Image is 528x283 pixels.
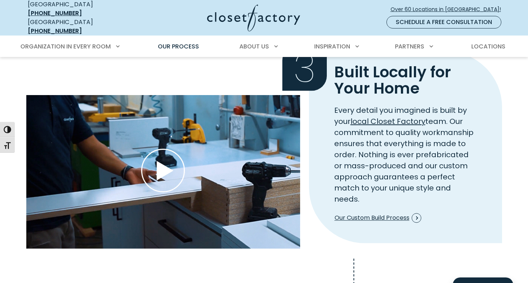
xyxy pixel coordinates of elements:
a: [PHONE_NUMBER] [28,9,82,17]
a: [PHONE_NUMBER] [28,27,82,35]
a: Our Custom Build Process [334,210,422,225]
p: Every detail you imagined is built by your team. Our commitment to quality workmanship ensures th... [334,105,477,205]
img: Closet Factory Logo [207,4,300,31]
span: Inspiration [314,42,350,51]
span: Our Custom Build Process [335,213,421,223]
span: 3 [282,46,327,91]
span: Built Locally for Your Home [334,61,451,99]
span: Our Process [158,42,199,51]
div: [GEOGRAPHIC_DATA] [28,18,135,36]
a: local Closet Factory [351,116,425,127]
span: Locations [471,42,505,51]
div: Play Wistia video [26,95,300,249]
span: Partners [395,42,424,51]
a: Over 60 Locations in [GEOGRAPHIC_DATA]! [390,3,507,16]
span: Over 60 Locations in [GEOGRAPHIC_DATA]! [391,6,507,13]
span: About Us [239,42,269,51]
a: Schedule a Free Consultation [386,16,501,28]
nav: Primary Menu [15,36,513,57]
span: Organization in Every Room [20,42,111,51]
img: Closet Factory building custom closet system [26,95,300,249]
